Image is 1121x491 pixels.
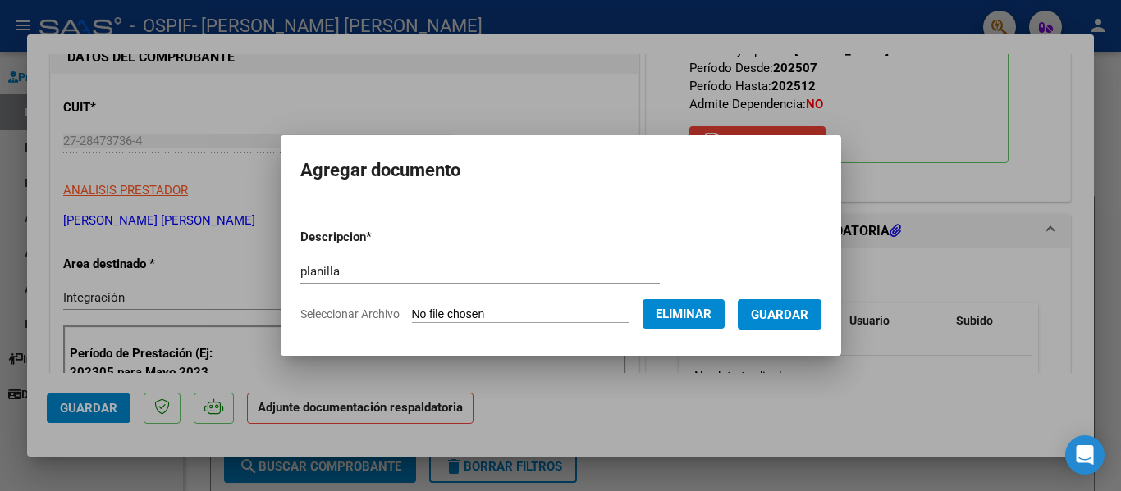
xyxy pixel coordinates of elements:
[643,299,725,329] button: Eliminar
[751,307,808,322] span: Guardar
[300,307,400,321] span: Seleccionar Archivo
[300,228,457,247] p: Descripcion
[738,299,821,330] button: Guardar
[656,307,711,321] span: Eliminar
[300,155,821,186] h2: Agregar documento
[1065,435,1105,475] div: Open Intercom Messenger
